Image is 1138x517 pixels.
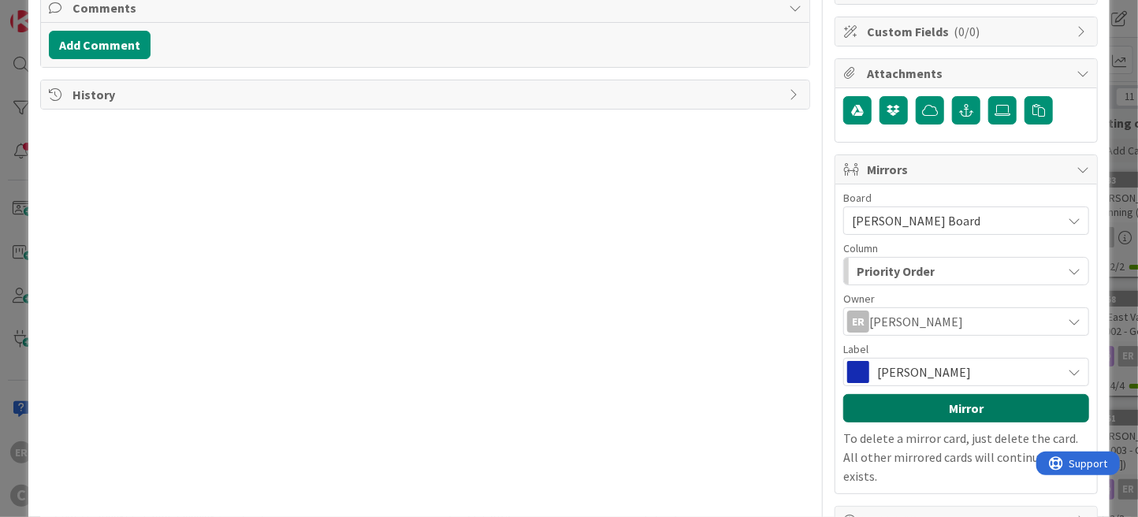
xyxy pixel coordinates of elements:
button: Mirror [843,394,1089,422]
span: Board [843,192,872,203]
div: ER [847,311,869,333]
span: Custom Fields [867,22,1069,41]
span: [PERSON_NAME] [869,312,963,331]
span: Mirrors [867,160,1069,179]
span: Owner [843,293,875,304]
button: Priority Order [843,257,1089,285]
button: Add Comment [49,31,151,59]
span: ( 0/0 ) [954,24,980,39]
span: [PERSON_NAME] Board [852,213,980,229]
p: To delete a mirror card, just delete the card. All other mirrored cards will continue to exists. [843,429,1089,485]
span: Support [33,2,72,21]
span: Column [843,243,878,254]
span: Attachments [867,64,1069,83]
span: History [73,85,781,104]
span: Label [843,344,868,355]
span: [PERSON_NAME] [877,361,1054,383]
span: Priority Order [857,261,935,281]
